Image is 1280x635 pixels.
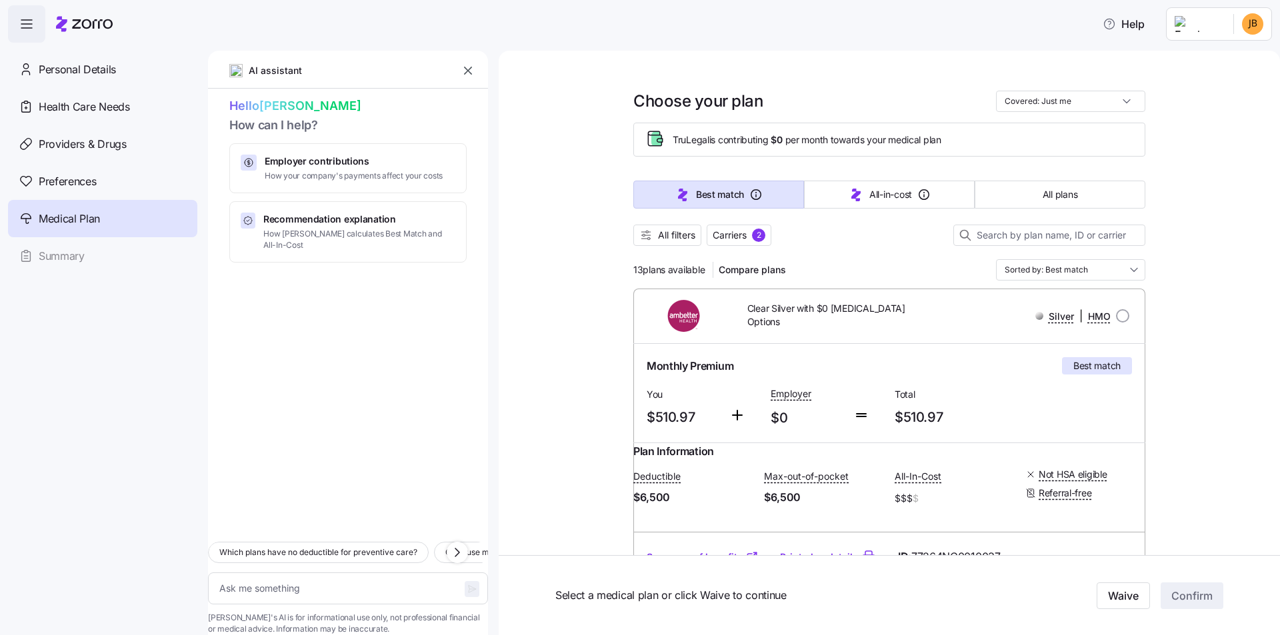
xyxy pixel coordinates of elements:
div: 2 [752,229,765,242]
span: Carriers [713,229,747,242]
img: a12ed22a75749c389a3e5956cf645b2a [1242,13,1263,35]
span: How your company's payments affect your costs [265,171,443,182]
span: 77264NC0010037 [911,548,1001,565]
span: $0 [771,133,782,147]
span: Help [1103,16,1145,32]
span: Best match [696,188,744,201]
span: All plans [1043,188,1077,201]
button: Waive [1097,582,1150,609]
span: Plan Information [633,443,714,460]
span: All-in-cost [869,188,912,201]
span: $ [913,492,919,505]
a: Preferences [8,163,197,200]
span: Employer contributions [265,155,443,168]
span: $6,500 [764,489,884,506]
button: Carriers2 [707,225,771,246]
span: Deductible [633,470,681,483]
span: Which plans have no deductible for preventive care? [219,546,417,559]
span: All filters [658,229,695,242]
span: Select a medical plan or click Waive to continue [555,587,997,604]
span: Recommendation explanation [263,213,455,226]
button: Compare plans [713,259,791,281]
span: Max-out-of-pocket [764,470,849,483]
span: $510.97 [647,406,719,428]
button: Which plans have no deductible for preventive care? [208,542,429,563]
span: $0 [771,407,843,429]
span: $$$ [895,489,1015,508]
a: Health Care Needs [8,88,197,125]
img: Ambetter [644,300,726,332]
span: Confirm [1171,588,1213,604]
span: $510.97 [895,406,1008,428]
span: Hello [PERSON_NAME] [229,97,467,116]
span: Clear Silver with $0 [MEDICAL_DATA] Options [747,302,925,329]
span: Total [895,388,1008,401]
a: Medical Plan [8,200,197,237]
span: Referral-free [1039,486,1091,500]
button: Confirm [1161,582,1223,609]
a: Personal Details [8,51,197,88]
span: How can I help? [229,116,467,135]
span: Medical Plan [39,211,100,227]
span: TruLegal is contributing per month towards your medical plan [673,133,941,147]
span: How [PERSON_NAME] calculates Best Match and All-In-Cost [263,229,455,251]
button: All filters [633,225,701,246]
button: Help [1092,11,1155,37]
span: Monthly Premium [647,358,733,374]
input: Order by dropdown [996,259,1145,281]
span: Employer [771,387,811,400]
span: AI assistant [248,63,303,78]
a: Providers & Drugs [8,125,197,163]
a: Summary of benefits [647,550,759,564]
span: Health Care Needs [39,99,130,115]
div: | [1035,308,1111,324]
img: Employer logo [1175,16,1223,32]
span: Providers & Drugs [39,136,127,153]
span: ID: [898,548,1001,565]
button: Can I use my current doctors with these plans? [434,542,633,563]
span: HMO [1088,310,1111,323]
span: 13 plans available [633,263,705,277]
span: Compare plans [719,263,786,277]
input: Search by plan name, ID or carrier [953,225,1145,246]
span: All-In-Cost [895,470,941,483]
a: Print plan details [780,550,858,564]
span: Can I use my current doctors with these plans? [445,546,621,559]
span: $6,500 [633,489,753,506]
span: Silver [1049,310,1074,323]
span: [PERSON_NAME]'s AI is for informational use only, not professional financial or medical advice. I... [208,612,488,635]
h1: Choose your plan [633,91,763,111]
span: Not HSA eligible [1039,468,1107,481]
span: Personal Details [39,61,116,78]
img: ai-icon.png [229,64,243,77]
span: You [647,388,719,401]
span: Best match [1073,359,1121,372]
span: Preferences [39,173,96,190]
span: Waive [1108,588,1139,604]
